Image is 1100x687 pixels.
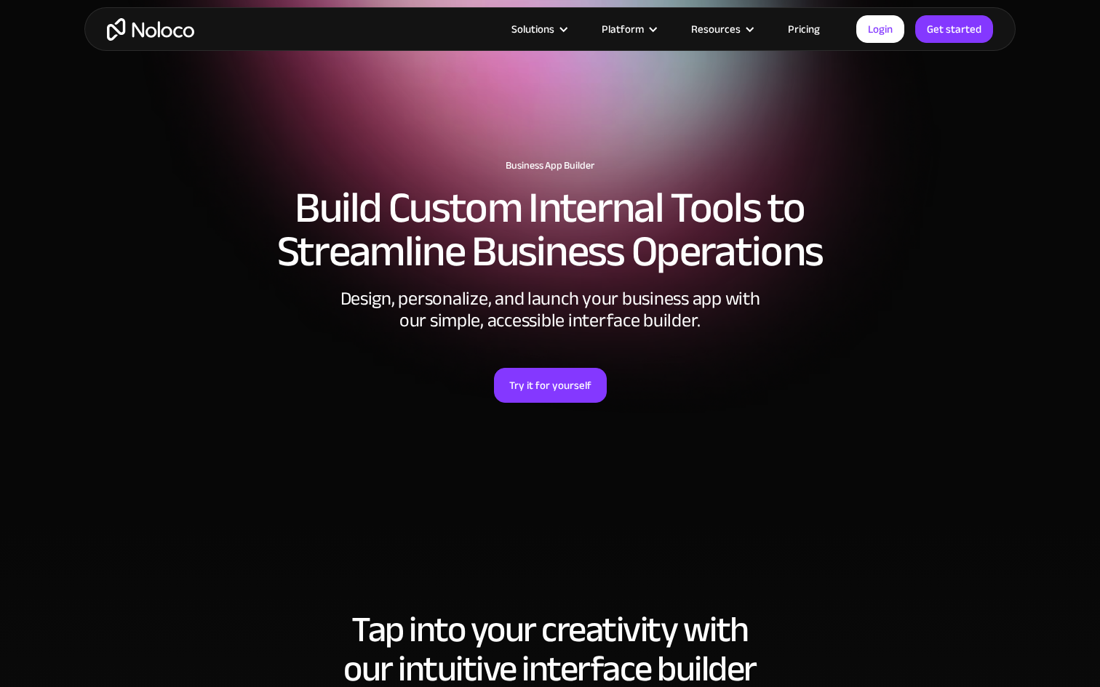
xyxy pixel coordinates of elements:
div: Solutions [511,20,554,39]
a: Try it for yourself [494,368,607,403]
div: Resources [673,20,770,39]
a: home [107,18,194,41]
h2: Build Custom Internal Tools to Streamline Business Operations [99,186,1001,273]
a: Pricing [770,20,838,39]
div: Platform [583,20,673,39]
div: Platform [602,20,644,39]
div: Resources [691,20,741,39]
div: Solutions [493,20,583,39]
a: Get started [915,15,993,43]
div: Design, personalize, and launch your business app with our simple, accessible interface builder. [332,288,768,332]
h1: Business App Builder [99,160,1001,172]
a: Login [856,15,904,43]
